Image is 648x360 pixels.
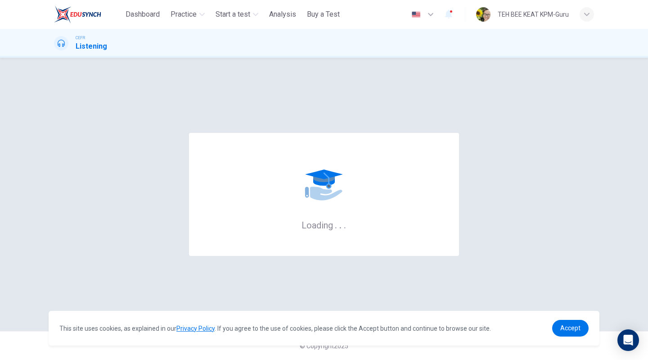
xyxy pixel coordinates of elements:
[265,6,300,23] button: Analysis
[122,6,163,23] button: Dashboard
[307,9,340,20] span: Buy a Test
[59,325,491,332] span: This site uses cookies, as explained in our . If you agree to the use of cookies, please click th...
[301,219,346,231] h6: Loading
[410,11,422,18] img: en
[303,6,343,23] button: Buy a Test
[339,217,342,232] h6: .
[617,329,639,351] div: Open Intercom Messenger
[334,217,337,232] h6: .
[171,9,197,20] span: Practice
[269,9,296,20] span: Analysis
[560,324,580,332] span: Accept
[126,9,160,20] span: Dashboard
[76,35,85,41] span: CEFR
[476,7,490,22] img: Profile picture
[54,5,101,23] img: ELTC logo
[498,9,569,20] div: TEH BEE KEAT KPM-Guru
[176,325,215,332] a: Privacy Policy
[54,5,122,23] a: ELTC logo
[49,311,599,346] div: cookieconsent
[552,320,589,337] a: dismiss cookie message
[76,41,107,52] h1: Listening
[167,6,208,23] button: Practice
[212,6,262,23] button: Start a test
[216,9,250,20] span: Start a test
[300,342,348,350] span: © Copyright 2025
[343,217,346,232] h6: .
